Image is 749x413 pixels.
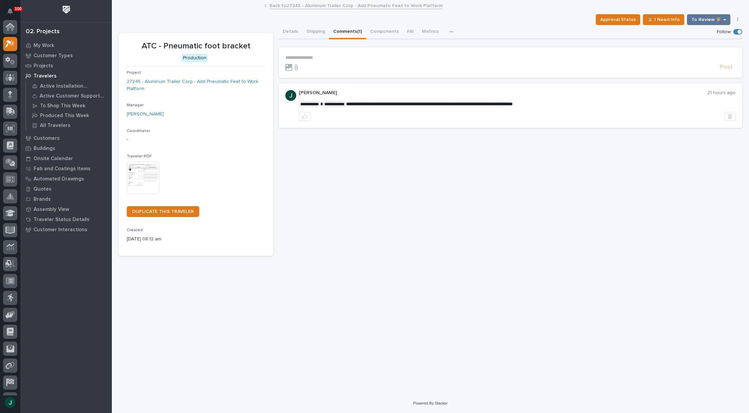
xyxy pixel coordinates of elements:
[707,90,735,96] p: 21 hours ago
[127,41,265,51] p: ATC - Pneumatic foot bracket
[34,156,73,162] p: Onsite Calendar
[127,71,141,75] span: Project
[34,176,84,182] p: Automated Drawings
[127,111,164,118] a: [PERSON_NAME]
[127,129,150,133] span: Coordinator
[20,194,112,204] a: Brands
[643,14,684,25] button: ⏳ I Need Info
[15,6,22,11] p: 100
[34,63,53,69] p: Projects
[20,133,112,143] a: Customers
[34,217,89,223] p: Traveler Status Details
[40,83,107,89] p: Active Installation Travelers
[720,63,733,71] span: Post
[20,224,112,235] a: Customer Interactions
[8,8,17,19] div: Notifications100
[26,28,60,36] div: 02. Projects
[20,61,112,71] a: Projects
[20,174,112,184] a: Automated Drawings
[20,71,112,81] a: Travelers
[20,40,112,50] a: My Work
[413,401,447,405] a: Powered By Stacker
[596,14,640,25] button: Approval Status
[132,209,194,214] span: DUPLICATE THIS TRAVELER
[600,16,636,24] span: Approval Status
[127,228,143,232] span: Created
[26,121,112,130] a: All Travelers
[34,53,73,59] p: Customer Types
[127,78,265,92] a: 27245 - Aluminum Trailer Corp - Add Pneumatic Feet to Work Platform
[26,111,112,120] a: Produced This Week
[366,25,403,39] button: Components
[3,4,17,18] button: Notifications
[20,143,112,153] a: Buildings
[60,3,73,16] img: Workspace Logo
[20,164,112,174] a: Fab and Coatings Items
[403,25,418,39] button: FAI
[34,196,51,202] p: Brands
[329,25,366,39] button: Comments (1)
[20,50,112,61] a: Customer Types
[26,91,112,101] a: Active Customer Support Travelers
[34,135,60,142] p: Customers
[3,395,17,410] button: users-avatar
[20,214,112,224] a: Traveler Status Details
[717,63,735,71] button: Post
[40,103,85,109] p: To Shop This Week
[40,123,70,129] p: All Travelers
[725,112,735,121] button: Delete post
[34,227,87,233] p: Customer Interactions
[299,112,310,121] button: like this post
[418,25,443,39] button: Metrics
[647,16,680,24] span: ⏳ I Need Info
[182,54,208,62] div: Production
[127,206,199,217] a: DUPLICATE THIS TRAVELER
[285,90,296,101] img: AATXAJzKHBjIVkmOEWMd7CrWKgKOc1AT7c5NBq-GLKw_=s96-c
[34,43,54,49] p: My Work
[127,103,144,107] span: Manager
[127,236,265,243] p: [DATE] 08:12 am
[34,206,69,213] p: Assembly View
[26,81,112,91] a: Active Installation Travelers
[127,154,152,158] span: Traveler PDF
[40,113,89,119] p: Produced This Week
[20,184,112,194] a: Quotes
[20,153,112,164] a: Onsite Calendar
[687,14,730,25] button: To Review 👨‍🏭 →
[34,73,57,79] p: Travelers
[279,25,302,39] button: Details
[34,186,52,192] p: Quotes
[26,101,112,110] a: To Shop This Week
[299,90,707,96] p: [PERSON_NAME]
[269,1,443,9] a: Back to27245 - Aluminum Trailer Corp - Add Pneumatic Feet to Work Platform
[34,166,90,172] p: Fab and Coatings Items
[20,204,112,214] a: Assembly View
[34,146,55,152] p: Buildings
[691,16,726,24] span: To Review 👨‍🏭 →
[40,93,107,99] p: Active Customer Support Travelers
[717,29,731,35] p: Follow
[302,25,329,39] button: Shipping
[127,136,265,143] p: -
